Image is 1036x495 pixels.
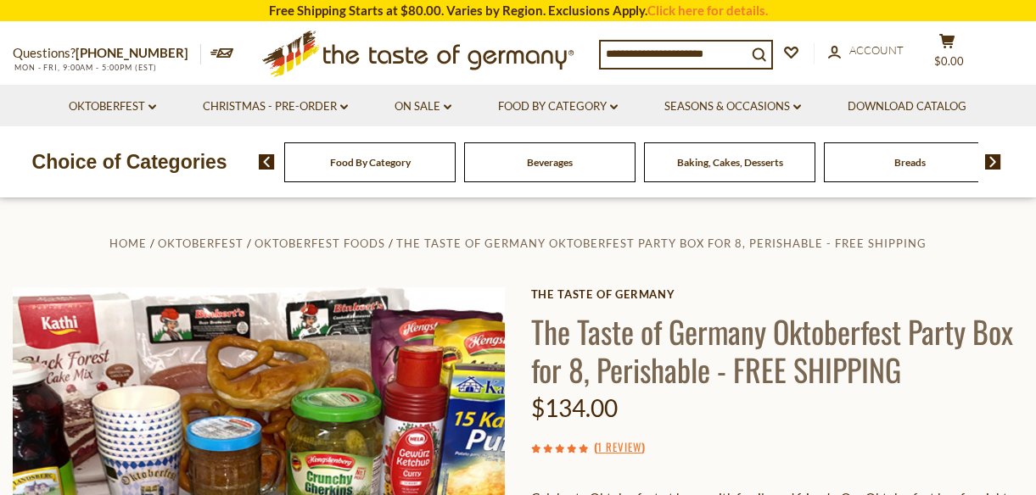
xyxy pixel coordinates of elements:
[677,156,783,169] a: Baking, Cakes, Desserts
[531,312,1023,388] h1: The Taste of Germany Oktoberfest Party Box for 8, Perishable - FREE SHIPPING
[498,97,618,116] a: Food By Category
[330,156,411,169] a: Food By Category
[395,97,451,116] a: On Sale
[894,156,926,169] a: Breads
[259,154,275,170] img: previous arrow
[921,33,972,75] button: $0.00
[531,287,1023,301] a: The Taste of Germany
[158,236,244,250] a: Oktoberfest
[664,97,801,116] a: Seasons & Occasions
[76,45,188,60] a: [PHONE_NUMBER]
[69,97,156,116] a: Oktoberfest
[255,236,385,250] a: Oktoberfest Foods
[13,42,201,64] p: Questions?
[531,393,618,422] span: $134.00
[985,154,1001,170] img: next arrow
[109,236,147,250] a: Home
[594,438,645,455] span: ( )
[828,42,904,60] a: Account
[527,156,573,169] a: Beverages
[849,43,904,57] span: Account
[934,54,964,68] span: $0.00
[203,97,348,116] a: Christmas - PRE-ORDER
[13,63,157,72] span: MON - FRI, 9:00AM - 5:00PM (EST)
[396,236,927,250] a: The Taste of Germany Oktoberfest Party Box for 8, Perishable - FREE SHIPPING
[597,438,641,457] a: 1 Review
[647,3,768,18] a: Click here for details.
[848,97,966,116] a: Download Catalog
